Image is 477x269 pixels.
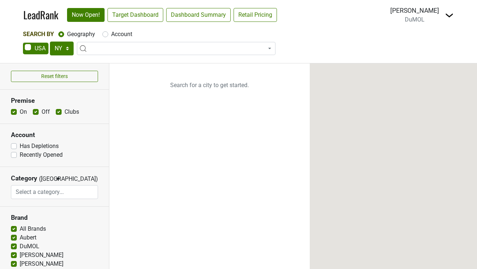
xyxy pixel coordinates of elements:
span: Search By [23,31,54,38]
h3: Brand [11,214,98,222]
label: Off [42,108,50,116]
h3: Account [11,131,98,139]
label: All Brands [20,225,46,233]
label: Aubert [20,233,36,242]
label: DuMOL [20,242,39,251]
a: Retail Pricing [234,8,277,22]
label: Geography [67,30,95,39]
span: ([GEOGRAPHIC_DATA]) [39,175,54,185]
a: Target Dashboard [107,8,163,22]
label: On [20,108,27,116]
div: [PERSON_NAME] [390,6,439,15]
label: Clubs [64,108,79,116]
a: Now Open! [67,8,105,22]
button: Reset filters [11,71,98,82]
p: Search for a city to get started. [109,63,310,107]
h3: Category [11,175,37,182]
input: Select a category... [11,185,98,199]
span: ▼ [55,176,61,182]
label: [PERSON_NAME] [20,251,63,260]
label: [PERSON_NAME] [20,260,63,268]
label: Account [111,30,132,39]
a: Dashboard Summary [166,8,231,22]
a: LeadRank [23,7,58,23]
h3: Premise [11,97,98,105]
label: Has Depletions [20,142,59,151]
img: Dropdown Menu [445,11,454,20]
label: Recently Opened [20,151,63,159]
span: DuMOL [405,16,425,23]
